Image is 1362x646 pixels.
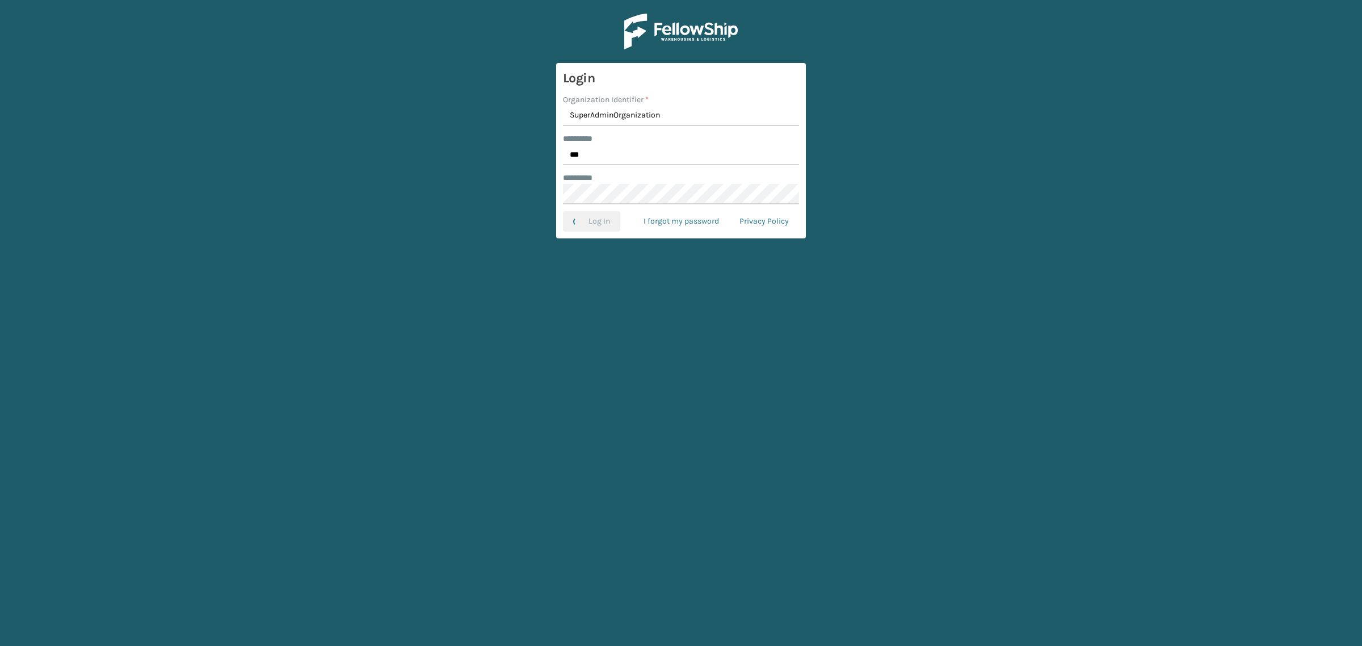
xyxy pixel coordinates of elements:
a: I forgot my password [633,211,729,232]
img: Logo [624,14,738,49]
h3: Login [563,70,799,87]
a: Privacy Policy [729,211,799,232]
button: Log In [563,211,620,232]
label: Organization Identifier [563,94,649,106]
